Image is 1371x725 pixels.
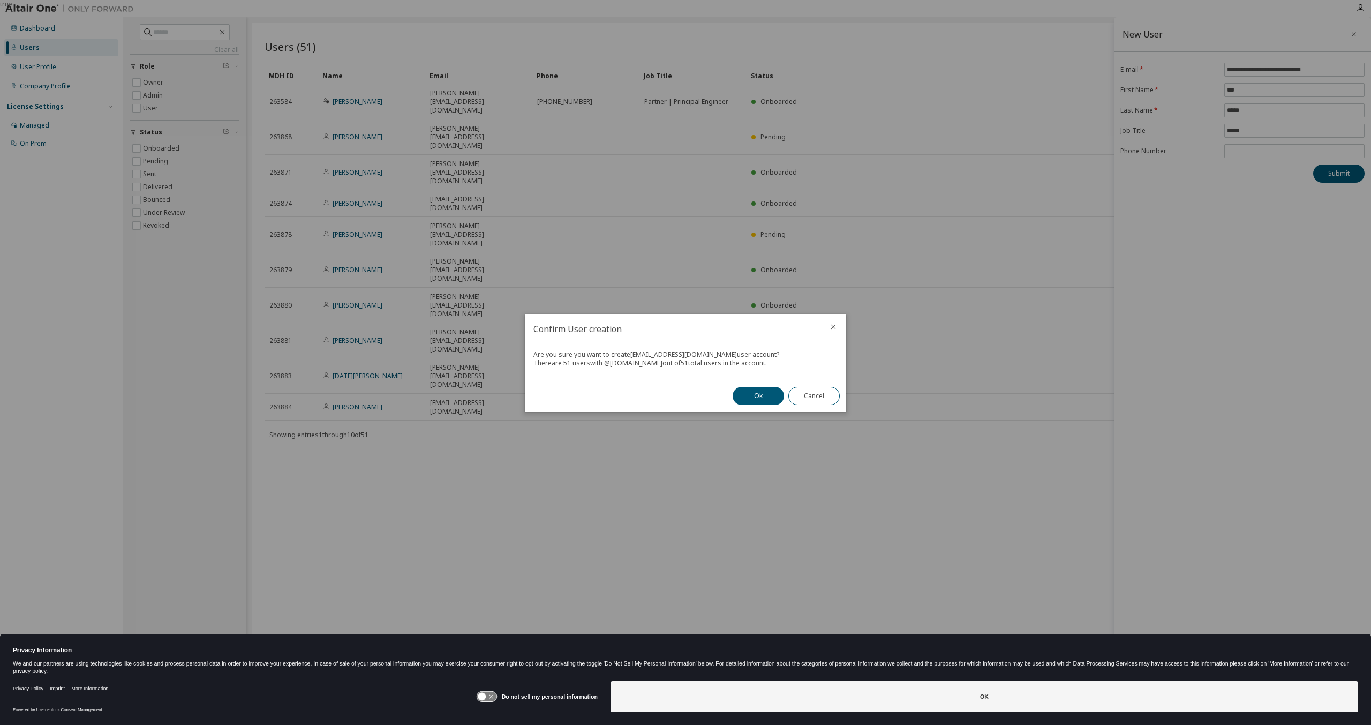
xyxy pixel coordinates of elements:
[788,387,840,405] button: Cancel
[533,359,838,368] div: There are 51 users with @ [DOMAIN_NAME] out of 51 total users in the account.
[533,350,838,359] div: Are you sure you want to create [EMAIL_ADDRESS][DOMAIN_NAME] user account?
[829,323,838,331] button: close
[525,314,820,344] h2: Confirm User creation
[733,387,784,405] button: Ok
